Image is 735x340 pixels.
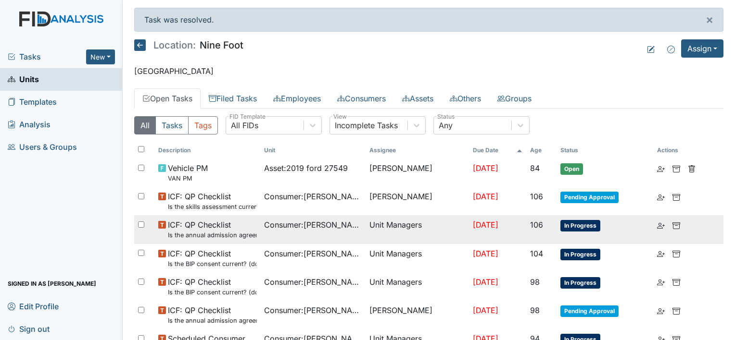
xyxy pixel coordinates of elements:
[489,88,540,109] a: Groups
[530,192,543,201] span: 106
[168,259,256,268] small: Is the BIP consent current? (document the date, BIP number in the comment section)
[439,120,453,131] div: Any
[188,116,218,134] button: Tags
[264,248,362,259] span: Consumer : [PERSON_NAME]
[134,116,218,134] div: Type filter
[672,248,680,259] a: Archive
[8,276,96,291] span: Signed in as [PERSON_NAME]
[168,288,256,297] small: Is the BIP consent current? (document the date, BIP number in the comment section)
[653,142,701,158] th: Actions
[366,244,469,272] td: Unit Managers
[168,316,256,325] small: Is the annual admission agreement current? (document the date in the comment section)
[560,192,619,203] span: Pending Approval
[557,142,653,158] th: Toggle SortBy
[560,249,600,260] span: In Progress
[138,146,144,152] input: Toggle All Rows Selected
[681,39,723,58] button: Assign
[231,120,258,131] div: All FIDs
[530,277,540,287] span: 98
[473,277,498,287] span: [DATE]
[672,162,680,174] a: Archive
[560,163,583,175] span: Open
[366,301,469,329] td: [PERSON_NAME]
[366,215,469,243] td: Unit Managers
[134,8,723,32] div: Task was resolved.
[134,88,201,109] a: Open Tasks
[168,304,256,325] span: ICF: QP Checklist Is the annual admission agreement current? (document the date in the comment se...
[265,88,329,109] a: Employees
[8,299,59,314] span: Edit Profile
[154,142,260,158] th: Toggle SortBy
[366,142,469,158] th: Assignee
[672,276,680,288] a: Archive
[688,162,696,174] a: Delete
[526,142,557,158] th: Toggle SortBy
[560,305,619,317] span: Pending Approval
[672,191,680,202] a: Archive
[168,248,256,268] span: ICF: QP Checklist Is the BIP consent current? (document the date, BIP number in the comment section)
[366,272,469,301] td: Unit Managers
[201,88,265,109] a: Filed Tasks
[168,202,256,211] small: Is the skills assessment current? (document the date in the comment section)
[560,277,600,289] span: In Progress
[168,276,256,297] span: ICF: QP Checklist Is the BIP consent current? (document the date, BIP number in the comment section)
[8,117,51,132] span: Analysis
[168,231,256,240] small: Is the annual admission agreement current? (document the date in the comment section)
[530,163,540,173] span: 84
[530,220,543,230] span: 106
[366,158,469,187] td: [PERSON_NAME]
[8,72,39,87] span: Units
[696,8,723,31] button: ×
[706,12,713,26] span: ×
[260,142,366,158] th: Toggle SortBy
[8,51,86,62] a: Tasks
[442,88,489,109] a: Others
[473,192,498,201] span: [DATE]
[8,140,77,155] span: Users & Groups
[473,163,498,173] span: [DATE]
[86,49,115,64] button: New
[473,305,498,315] span: [DATE]
[168,162,208,183] span: Vehicle PM VAN PM
[530,249,543,258] span: 104
[134,65,723,77] p: [GEOGRAPHIC_DATA]
[530,305,540,315] span: 98
[672,219,680,231] a: Archive
[8,321,50,336] span: Sign out
[264,276,362,288] span: Consumer : [PERSON_NAME]
[155,116,189,134] button: Tasks
[329,88,394,109] a: Consumers
[469,142,526,158] th: Toggle SortBy
[8,95,57,109] span: Templates
[168,191,256,211] span: ICF: QP Checklist Is the skills assessment current? (document the date in the comment section)
[134,116,156,134] button: All
[153,40,196,50] span: Location:
[264,304,362,316] span: Consumer : [PERSON_NAME]
[473,220,498,230] span: [DATE]
[134,39,243,51] h5: Nine Foot
[394,88,442,109] a: Assets
[335,120,398,131] div: Incomplete Tasks
[264,219,362,231] span: Consumer : [PERSON_NAME]
[264,191,362,202] span: Consumer : [PERSON_NAME]
[168,219,256,240] span: ICF: QP Checklist Is the annual admission agreement current? (document the date in the comment se...
[473,249,498,258] span: [DATE]
[264,162,348,174] span: Asset : 2019 ford 27549
[560,220,600,231] span: In Progress
[366,187,469,215] td: [PERSON_NAME]
[672,304,680,316] a: Archive
[168,174,208,183] small: VAN PM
